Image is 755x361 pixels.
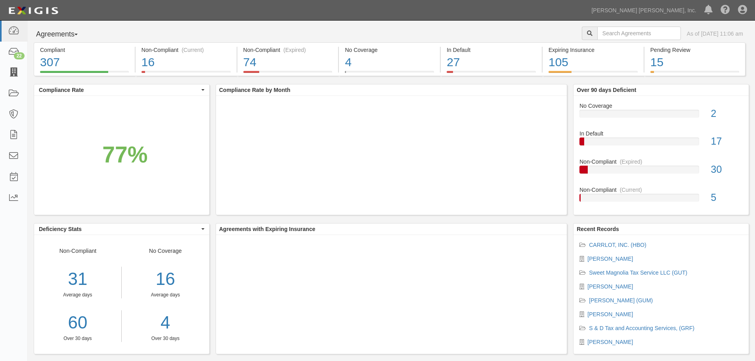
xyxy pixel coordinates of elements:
div: 17 [705,134,749,149]
div: 31 [34,267,121,292]
a: Non-Compliant(Expired)30 [579,158,743,186]
div: 16 [128,267,203,292]
div: 5 [705,191,749,205]
a: Non-Compliant(Current)16 [136,71,237,77]
div: Non-Compliant (Current) [141,46,231,54]
span: Deficiency Stats [39,225,199,233]
i: Help Center - Complianz [721,6,730,15]
b: Compliance Rate by Month [219,87,291,93]
a: Compliant307 [34,71,135,77]
a: [PERSON_NAME] [PERSON_NAME], Inc. [587,2,700,18]
b: Over 90 days Deficient [577,87,636,93]
div: Expiring Insurance [549,46,638,54]
a: Non-Compliant(Current)5 [579,186,743,208]
div: 4 [345,54,434,71]
div: 77% [102,139,147,171]
div: (Expired) [283,46,306,54]
input: Search Agreements [597,27,681,40]
a: 60 [34,310,121,335]
div: 22 [14,52,25,59]
a: [PERSON_NAME] [587,311,633,317]
a: No Coverage2 [579,102,743,130]
a: [PERSON_NAME] [587,256,633,262]
a: [PERSON_NAME] [587,339,633,345]
a: Expiring Insurance105 [543,71,644,77]
div: (Expired) [620,158,642,166]
div: As of [DATE] 11:06 am [687,30,743,38]
div: (Current) [620,186,642,194]
div: Non-Compliant [573,186,749,194]
a: Non-Compliant(Expired)74 [237,71,338,77]
button: Agreements [34,27,93,42]
div: Compliant [40,46,129,54]
div: Average days [34,292,121,298]
a: CARRLOT, INC. (HBO) [589,242,646,248]
div: No Coverage [573,102,749,110]
button: Compliance Rate [34,84,209,96]
a: In Default17 [579,130,743,158]
div: Pending Review [650,46,739,54]
button: Deficiency Stats [34,223,209,235]
div: Non-Compliant [34,247,122,342]
a: Pending Review15 [644,71,745,77]
div: Non-Compliant (Expired) [243,46,333,54]
span: Compliance Rate [39,86,199,94]
a: In Default27 [441,71,542,77]
img: logo-5460c22ac91f19d4615b14bd174203de0afe785f0fc80cf4dbbc73dc1793850b.png [6,4,61,18]
div: (Current) [182,46,204,54]
a: Sweet Magnolia Tax Service LLC (GUT) [589,269,687,276]
div: 2 [705,107,749,121]
div: Average days [128,292,203,298]
div: In Default [573,130,749,138]
div: 16 [141,54,231,71]
a: No Coverage4 [339,71,440,77]
b: Recent Records [577,226,619,232]
div: No Coverage [345,46,434,54]
b: Agreements with Expiring Insurance [219,226,315,232]
div: Over 30 days [128,335,203,342]
div: 307 [40,54,129,71]
div: 105 [549,54,638,71]
a: 4 [128,310,203,335]
div: 30 [705,162,749,177]
a: [PERSON_NAME] [587,283,633,290]
div: In Default [447,46,536,54]
a: S & D Tax and Accounting Services, (GRF) [589,325,694,331]
div: No Coverage [122,247,209,342]
div: 15 [650,54,739,71]
div: 74 [243,54,333,71]
div: Non-Compliant [573,158,749,166]
div: 27 [447,54,536,71]
a: [PERSON_NAME] (GUM) [589,297,653,304]
div: Over 30 days [34,335,121,342]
